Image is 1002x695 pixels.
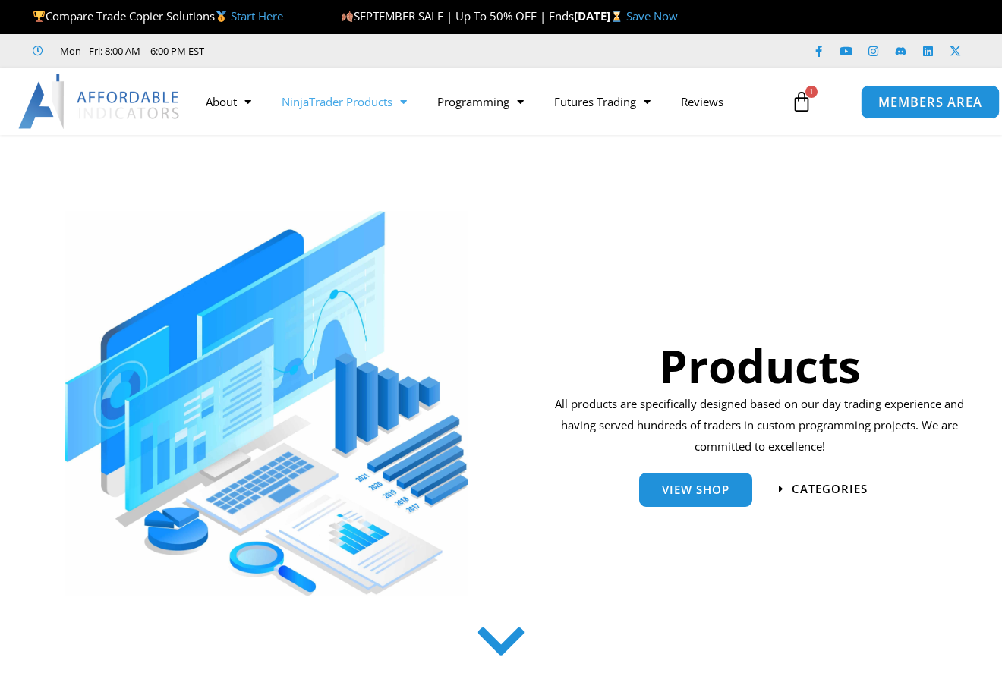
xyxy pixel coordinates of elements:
img: ProductsSection scaled | Affordable Indicators – NinjaTrader [65,211,468,596]
a: NinjaTrader Products [266,84,422,119]
span: 1 [805,86,818,98]
a: categories [779,483,868,495]
a: Reviews [666,84,739,119]
p: All products are specifically designed based on our day trading experience and having served hund... [550,394,969,458]
span: SEPTEMBER SALE | Up To 50% OFF | Ends [341,8,574,24]
span: View Shop [662,484,729,495]
span: categories [792,483,868,495]
span: MEMBERS AREA [878,96,982,108]
a: MEMBERS AREA [861,84,1000,118]
a: About [191,84,266,119]
img: LogoAI | Affordable Indicators – NinjaTrader [18,74,181,129]
span: Compare Trade Copier Solutions [33,8,283,24]
img: 🍂 [342,11,353,22]
img: 🏆 [33,11,45,22]
a: Start Here [231,8,283,24]
img: 🥇 [216,11,227,22]
a: Futures Trading [539,84,666,119]
iframe: Customer reviews powered by Trustpilot [225,43,453,58]
nav: Menu [191,84,782,119]
a: Save Now [626,8,678,24]
img: ⌛ [611,11,622,22]
a: View Shop [639,473,752,507]
h1: Products [550,334,969,398]
span: Mon - Fri: 8:00 AM – 6:00 PM EST [56,42,204,60]
a: Programming [422,84,539,119]
a: 1 [768,80,835,124]
strong: [DATE] [574,8,626,24]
